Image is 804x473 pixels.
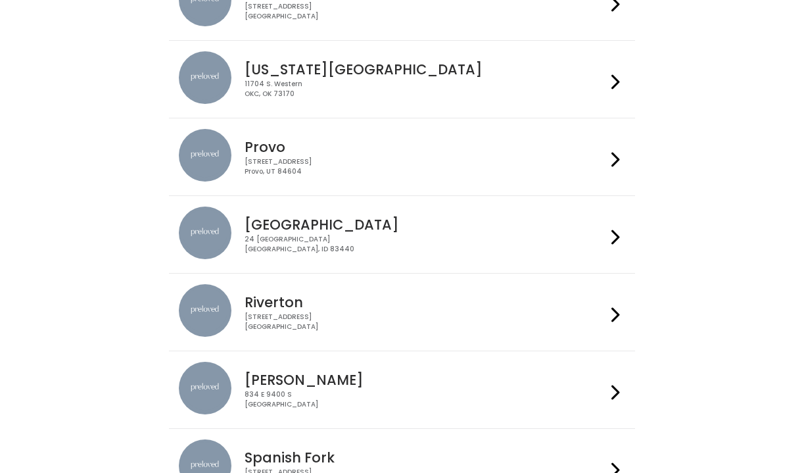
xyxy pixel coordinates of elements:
[179,129,231,182] img: preloved location
[245,80,606,99] div: 11704 S. Western OKC, OK 73170
[179,51,231,104] img: preloved location
[179,51,625,107] a: preloved location [US_STATE][GEOGRAPHIC_DATA] 11704 S. WesternOKC, OK 73170
[179,284,625,340] a: preloved location Riverton [STREET_ADDRESS][GEOGRAPHIC_DATA]
[245,62,606,77] h4: [US_STATE][GEOGRAPHIC_DATA]
[245,139,606,155] h4: Provo
[179,207,231,259] img: preloved location
[245,295,606,310] h4: Riverton
[179,362,625,418] a: preloved location [PERSON_NAME] 834 E 9400 S[GEOGRAPHIC_DATA]
[179,129,625,185] a: preloved location Provo [STREET_ADDRESS]Provo, UT 84604
[245,157,606,176] div: [STREET_ADDRESS] Provo, UT 84604
[245,2,606,21] div: [STREET_ADDRESS] [GEOGRAPHIC_DATA]
[179,207,625,262] a: preloved location [GEOGRAPHIC_DATA] 24 [GEOGRAPHIC_DATA][GEOGRAPHIC_DATA], ID 83440
[245,312,606,332] div: [STREET_ADDRESS] [GEOGRAPHIC_DATA]
[179,284,231,337] img: preloved location
[245,390,606,409] div: 834 E 9400 S [GEOGRAPHIC_DATA]
[179,362,231,414] img: preloved location
[245,372,606,387] h4: [PERSON_NAME]
[245,217,606,232] h4: [GEOGRAPHIC_DATA]
[245,450,606,465] h4: Spanish Fork
[245,235,606,254] div: 24 [GEOGRAPHIC_DATA] [GEOGRAPHIC_DATA], ID 83440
